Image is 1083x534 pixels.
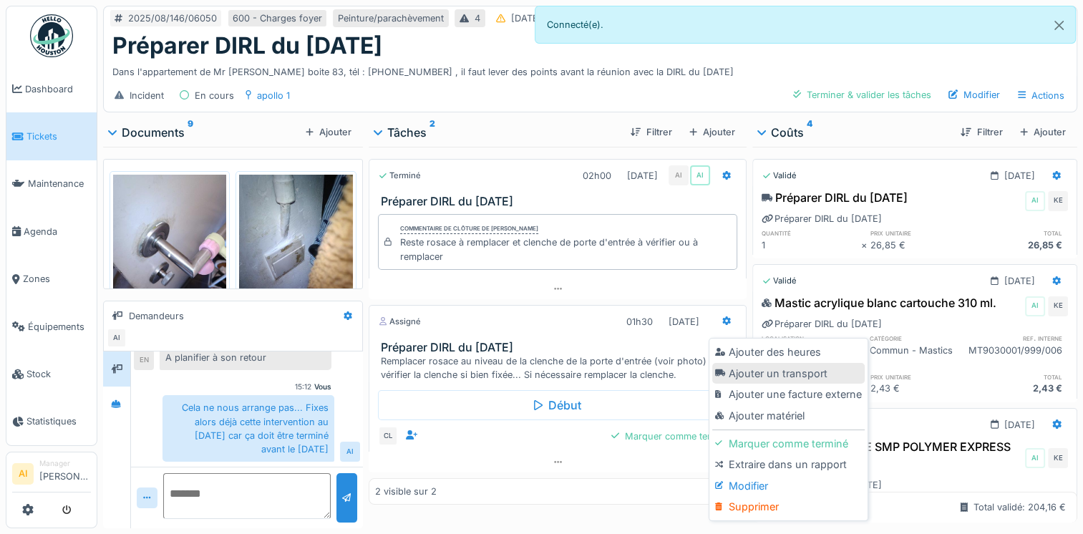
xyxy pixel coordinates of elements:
div: Commentaire de clôture de [PERSON_NAME] [400,224,538,234]
h6: prix unitaire [870,228,968,238]
div: Total validé: 204,16 € [973,500,1066,514]
div: AI [340,442,360,462]
div: 26,85 € [969,238,1068,252]
div: Cela ne nous arrange pas... Fixes alors déjà cette intervention au [DATE] car ça doit être termin... [162,395,334,462]
h6: total [969,228,1068,238]
div: Ajouter une facture externe [712,384,865,405]
div: Remplacer rosace au niveau de la clenche de la porte d'entrée (voir photo) et vérifier la clenche... [381,354,740,382]
div: Préparer DIRL du [DATE] [762,212,882,225]
h6: catégorie [870,334,968,343]
span: Zones [23,272,91,286]
div: 2025/08/146/06050 [128,11,217,25]
div: MT9030001/999/006 [968,344,1068,371]
div: AI [1025,448,1045,468]
sup: 4 [807,124,812,141]
span: Dashboard [25,82,91,96]
div: Préparer DIRL du [DATE] [762,317,882,331]
div: KE [1048,191,1068,211]
div: Terminer & valider les tâches [787,85,937,105]
img: asul5xpp3a1oghm15wpqbdvsbpit [239,175,352,326]
li: AI [12,463,34,485]
div: Ajouter un transport [712,363,865,384]
div: Coûts [758,124,949,141]
div: [DATE] [511,11,542,25]
img: pzqpss5yje1vvqqho6rlk9ytx8zt [113,175,226,326]
div: Préparer DIRL du [DATE] [762,189,908,206]
div: AI [1025,191,1045,211]
div: CL [378,426,398,446]
h6: prix unitaire [870,372,968,382]
sup: 2 [429,124,435,141]
div: × [861,238,870,252]
h6: ref. interne [968,334,1068,343]
img: Badge_color-CXgf-gQk.svg [30,14,73,57]
h6: quantité [762,228,860,238]
div: KE [1048,448,1068,468]
h3: Préparer DIRL du [DATE] [381,341,740,354]
div: 01h30 [626,315,653,329]
div: AI [690,165,710,185]
div: Début [378,390,737,420]
div: Mastic acrylique blanc cartouche 310 ml. [762,294,996,311]
div: 2,43 € [969,382,1068,395]
div: Assigné [378,316,421,328]
div: Filtrer [955,122,1008,142]
div: [DATE] [669,315,699,329]
div: 4 [475,11,480,25]
sup: 9 [188,124,193,141]
div: Connecté(e). [535,6,1077,44]
h6: localisation [762,334,860,343]
h6: total [969,372,1068,382]
h1: Préparer DIRL du [DATE] [112,32,382,59]
div: Incident [130,89,164,102]
div: Supprimer [712,496,865,518]
div: Ajouter [1014,122,1072,142]
div: AI [107,328,127,348]
li: [PERSON_NAME] [39,458,91,489]
div: Marquer comme terminé [606,427,737,446]
div: KE [1048,296,1068,316]
span: Agenda [24,225,91,238]
div: 2,43 € [870,382,968,395]
div: Ajouter [684,122,741,142]
div: Validé [762,275,797,287]
span: Maintenance [28,177,91,190]
div: Vous [314,382,331,392]
div: AI [1025,296,1045,316]
div: EN [134,350,154,370]
div: Ajouter [300,122,357,142]
div: Ajouter matériel [712,405,865,427]
div: Peinture/parachèvement [338,11,444,25]
div: Modifier [712,475,865,497]
div: Actions [1011,85,1071,106]
div: Validé [762,170,797,182]
div: Manager [39,458,91,469]
div: Tâches [374,124,619,141]
div: Filtrer [625,122,678,142]
span: Statistiques [26,414,91,428]
div: [DATE] [1004,169,1035,183]
div: Extraire dans un rapport [712,454,865,475]
div: 26,85 € [870,238,968,252]
span: Équipements [28,320,91,334]
div: [DATE] [627,169,658,183]
div: Demandeurs [129,309,184,323]
div: Marquer comme terminé [712,433,865,455]
div: 2 visible sur 2 [375,485,437,498]
div: Reste rosace à remplacer et clenche de porte d'entrée à vérifier ou à remplacer [400,236,732,263]
div: Commun - Mastics [870,344,968,371]
div: apollo 1 [257,89,290,102]
div: Dans l'appartement de Mr [PERSON_NAME] boite 83, tél : [PHONE_NUMBER] , il faut lever des points ... [112,59,1068,79]
span: Stock [26,367,91,381]
div: Documents [109,124,300,141]
div: 1 [762,238,860,252]
div: [DATE] [1004,418,1035,432]
div: En cours [195,89,234,102]
h3: Préparer DIRL du [DATE] [381,195,740,208]
div: Modifier [943,85,1006,105]
div: COLLE MONTAGE SMP POLYMER EXPRESS BLANC [762,438,1022,472]
div: Ajouter des heures [712,341,865,363]
div: Terminé [378,170,421,182]
div: AI [669,165,689,185]
div: 15:12 [295,382,311,392]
